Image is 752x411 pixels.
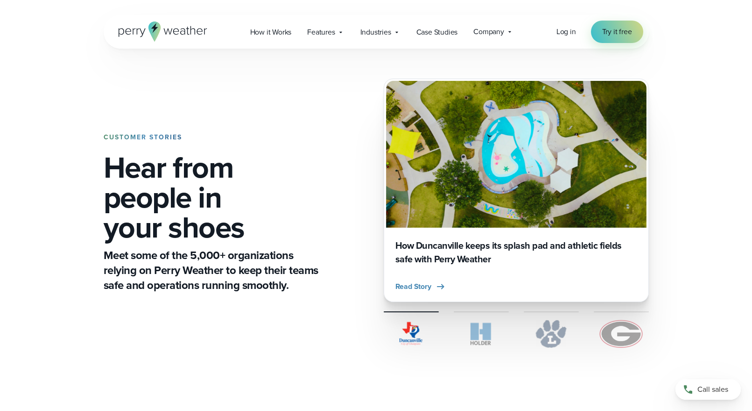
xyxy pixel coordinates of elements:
p: Meet some of the 5,000+ organizations relying on Perry Weather to keep their teams safe and opera... [104,248,322,293]
span: Company [473,26,504,37]
span: Case Studies [416,27,458,38]
a: Case Studies [408,22,466,42]
img: City of Duncanville Logo [384,320,439,348]
a: Call sales [675,379,741,400]
strong: CUSTOMER STORIES [104,132,182,142]
a: Try it free [591,21,643,43]
h1: Hear from people in your shoes [104,152,322,242]
a: How it Works [242,22,300,42]
h3: How Duncanville keeps its splash pad and athletic fields safe with Perry Weather [395,239,637,266]
span: Call sales [697,384,728,395]
img: Duncanville Splash Pad [386,81,647,228]
a: Duncanville Splash Pad How Duncanville keeps its splash pad and athletic fields safe with Perry W... [384,79,649,302]
a: Log in [556,26,576,37]
span: Features [307,27,335,38]
div: slideshow [384,79,649,302]
span: Try it free [602,26,632,37]
img: Holder.svg [454,320,509,348]
span: How it Works [250,27,292,38]
div: 1 of 4 [384,79,649,302]
span: Industries [360,27,391,38]
span: Read Story [395,281,431,292]
button: Read Story [395,281,446,292]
